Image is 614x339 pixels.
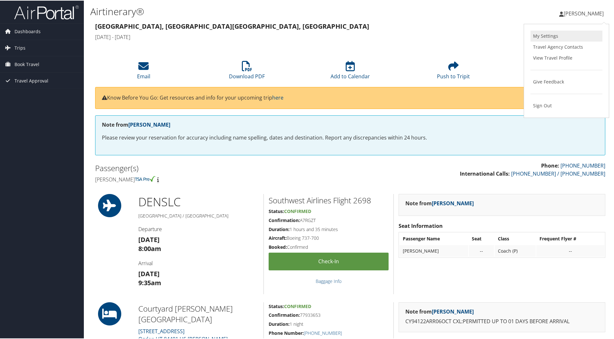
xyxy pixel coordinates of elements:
a: Travel Agency Contacts [530,41,602,52]
h5: 1 night [269,320,389,327]
a: Email [137,64,150,79]
strong: [GEOGRAPHIC_DATA], [GEOGRAPHIC_DATA] [GEOGRAPHIC_DATA], [GEOGRAPHIC_DATA] [95,21,369,30]
p: CY94122ARR06OCT CXL:PERMITTED UP TO 01 DAYS BEFORE ARRIVAL [405,317,599,325]
td: [PERSON_NAME] [400,245,468,256]
strong: Duration: [269,320,290,326]
strong: Confirmation: [269,217,300,223]
a: My Settings [530,30,602,41]
strong: Note from [102,121,170,128]
strong: Confirmation: [269,311,300,317]
h5: Confirmed [269,243,389,250]
h4: Agency Locator [485,37,605,44]
h1: Airtinerary® [90,4,437,18]
span: Dashboards [15,23,41,39]
h1: DEN SLC [138,193,259,209]
th: Seat [469,232,494,244]
h5: 77933653 [269,311,389,318]
h5: 1 hours and 35 minutes [269,226,389,232]
strong: Booked: [269,243,287,249]
h1: DBCQST [485,21,605,35]
h4: [DATE] - [DATE] [95,33,475,40]
h2: Passenger(s) [95,162,345,173]
a: here [272,93,283,101]
a: Give Feedback [530,76,602,87]
a: Add to Calendar [331,64,370,79]
strong: Aircraft: [269,234,287,240]
a: Download PDF [229,64,265,79]
th: Passenger Name [400,232,468,244]
h5: A7RGZT [269,217,389,223]
a: Baggage Info [316,277,342,284]
div: -- [540,247,601,253]
a: Check-in [269,252,389,270]
strong: 8:00am [138,244,161,252]
img: tsa-precheck.png [135,175,156,181]
span: Trips [15,39,25,55]
strong: Note from [405,307,474,315]
h5: Boeing 737-700 [269,234,389,241]
strong: Duration: [269,226,290,232]
strong: International Calls: [460,169,510,177]
strong: Seat Information [399,222,443,229]
h4: Booked by [485,47,605,54]
h2: Courtyard [PERSON_NAME][GEOGRAPHIC_DATA] [138,303,259,324]
p: Know Before You Go: Get resources and info for your upcoming trip [102,93,599,102]
h4: Departure [138,225,259,232]
h5: [GEOGRAPHIC_DATA] / [GEOGRAPHIC_DATA] [138,212,259,218]
span: Confirmed [284,303,311,309]
a: [PERSON_NAME] [432,307,474,315]
h4: [PERSON_NAME] [95,175,345,182]
span: Book Travel [15,56,39,72]
a: Push to Tripit [437,64,470,79]
a: [PERSON_NAME] [128,121,170,128]
strong: Status: [269,208,284,214]
strong: Note from [405,199,474,206]
strong: [DATE] [138,269,160,277]
a: View Travel Profile [530,52,602,63]
strong: Status: [269,303,284,309]
a: [PERSON_NAME] [432,199,474,206]
span: [PERSON_NAME] [564,9,604,16]
td: Coach (P) [495,245,536,256]
a: Sign Out [530,100,602,111]
strong: Phone: [541,161,559,169]
a: [PERSON_NAME] [559,3,610,23]
img: airportal-logo.png [14,4,79,19]
h4: Arrival [138,259,259,266]
span: Travel Approval [15,72,48,88]
a: [PHONE_NUMBER] [560,161,605,169]
p: Please review your reservation for accuracy including name spelling, dates and destination. Repor... [102,133,599,141]
div: -- [472,247,491,253]
th: Frequent Flyer # [536,232,604,244]
span: Confirmed [284,208,311,214]
strong: 9:35am [138,278,161,286]
th: Class [495,232,536,244]
a: [PHONE_NUMBER] / [PHONE_NUMBER] [511,169,605,177]
strong: Phone Number: [269,329,304,335]
strong: [DATE] [138,235,160,243]
h2: Southwest Airlines Flight 2698 [269,194,389,205]
a: [PHONE_NUMBER] [304,329,342,335]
